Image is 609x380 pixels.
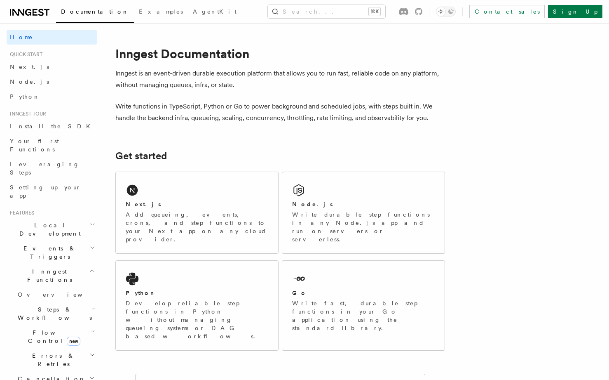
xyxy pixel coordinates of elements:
[7,210,34,216] span: Features
[469,5,545,18] a: Contact sales
[115,150,167,162] a: Get started
[7,244,90,261] span: Events & Triggers
[188,2,241,22] a: AgentKit
[14,302,97,325] button: Steps & Workflows
[10,123,95,130] span: Install the SDK
[126,299,268,340] p: Develop reliable step functions in Python without managing queueing systems or DAG based workflows.
[7,89,97,104] a: Python
[193,8,237,15] span: AgentKit
[7,134,97,157] a: Your first Functions
[14,325,97,348] button: Flow Controlnew
[67,337,80,346] span: new
[7,267,89,284] span: Inngest Functions
[14,328,91,345] span: Flow Control
[18,291,103,298] span: Overview
[7,180,97,203] a: Setting up your app
[61,8,129,15] span: Documentation
[14,348,97,371] button: Errors & Retries
[7,59,97,74] a: Next.js
[7,241,97,264] button: Events & Triggers
[292,289,307,297] h2: Go
[7,30,97,45] a: Home
[56,2,134,23] a: Documentation
[7,111,46,117] span: Inngest tour
[134,2,188,22] a: Examples
[115,68,445,91] p: Inngest is an event-driven durable execution platform that allows you to run fast, reliable code ...
[7,264,97,287] button: Inngest Functions
[10,161,80,176] span: Leveraging Steps
[115,46,445,61] h1: Inngest Documentation
[115,260,279,351] a: PythonDevelop reliable step functions in Python without managing queueing systems or DAG based wo...
[126,200,161,208] h2: Next.js
[268,5,385,18] button: Search...⌘K
[14,352,89,368] span: Errors & Retries
[7,218,97,241] button: Local Development
[10,64,49,70] span: Next.js
[126,289,156,297] h2: Python
[292,200,333,208] h2: Node.js
[282,260,445,351] a: GoWrite fast, durable step functions in your Go application using the standard library.
[14,305,92,322] span: Steps & Workflows
[10,184,81,199] span: Setting up your app
[7,221,90,238] span: Local Development
[14,287,97,302] a: Overview
[10,93,40,100] span: Python
[292,299,435,332] p: Write fast, durable step functions in your Go application using the standard library.
[282,172,445,254] a: Node.jsWrite durable step functions in any Node.js app and run on servers or serverless.
[7,74,97,89] a: Node.js
[115,172,279,254] a: Next.jsAdd queueing, events, crons, and step functions to your Next app on any cloud provider.
[10,138,59,153] span: Your first Functions
[7,51,42,58] span: Quick start
[369,7,380,16] kbd: ⌘K
[7,119,97,134] a: Install the SDK
[436,7,456,17] button: Toggle dark mode
[126,210,268,243] p: Add queueing, events, crons, and step functions to your Next app on any cloud provider.
[10,78,49,85] span: Node.js
[115,101,445,124] p: Write functions in TypeScript, Python or Go to power background and scheduled jobs, with steps bu...
[292,210,435,243] p: Write durable step functions in any Node.js app and run on servers or serverless.
[10,33,33,41] span: Home
[7,157,97,180] a: Leveraging Steps
[139,8,183,15] span: Examples
[548,5,602,18] a: Sign Up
